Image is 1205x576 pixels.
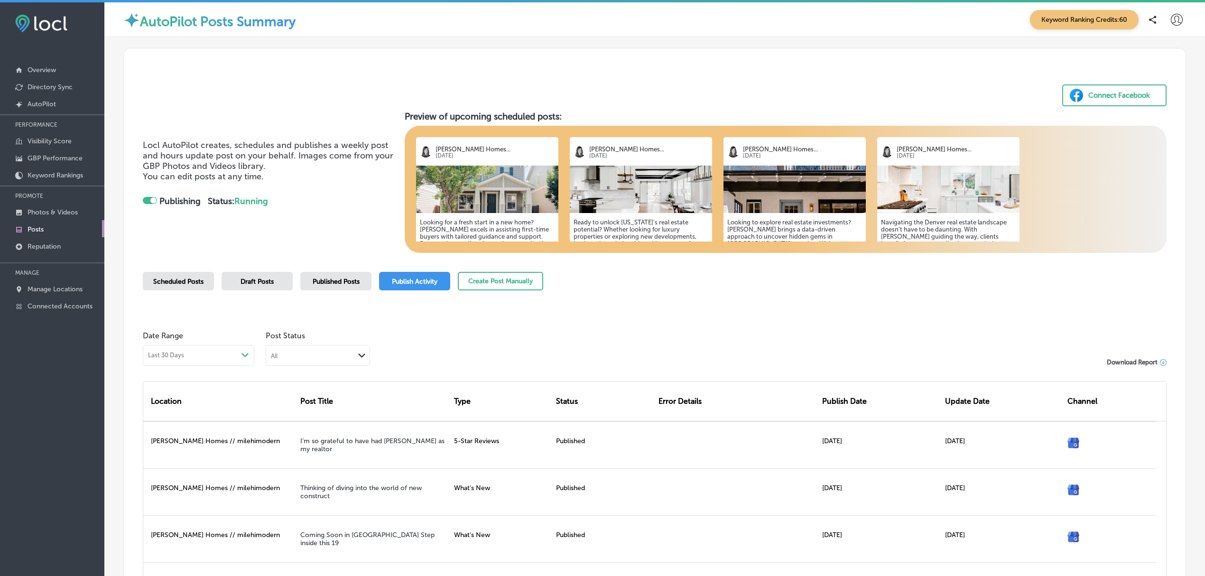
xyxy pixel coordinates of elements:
[1062,84,1167,106] button: Connect Facebook
[941,515,1064,562] div: [DATE]
[208,196,268,206] strong: Status:
[271,352,278,360] div: All
[313,278,360,286] span: Published Posts
[552,468,655,515] div: Published
[1107,359,1158,366] span: Download Report
[405,111,1167,122] h3: Preview of upcoming scheduled posts:
[723,166,866,213] img: 175442640591809f02-ebbd-445e-a52b-717ae1e2c8a5_humbolt2.jpg
[1030,10,1139,29] span: Keyword Ranking Credits: 60
[234,196,268,206] span: Running
[450,381,553,421] div: Type
[877,166,1020,213] img: 1754426427de2656cd-de24-48cb-ab60-57b7961d3d6e_kyliefitts_3216claytonstreet_17.jpg
[818,468,941,515] div: [DATE]
[143,468,297,515] div: [PERSON_NAME] Homes // milehimodern
[28,302,93,310] p: Connected Accounts
[1088,88,1150,102] div: Connect Facebook
[153,278,204,286] span: Scheduled Posts
[143,331,183,340] label: Date Range
[1064,381,1156,421] div: Channel
[818,515,941,562] div: [DATE]
[897,146,1015,153] p: [PERSON_NAME] Homes...
[15,15,67,32] img: fda3e92497d09a02dc62c9cd864e3231.png
[655,381,818,421] div: Error Details
[897,153,1015,159] p: [DATE]
[143,421,297,468] div: [PERSON_NAME] Homes // milehimodern
[570,166,712,213] img: 175442639692956a79-f290-4b1b-9edd-f3accc3ffb56_kyliefitts_2203grapest_22_1.jpg
[159,196,201,206] strong: Publishing
[589,153,708,159] p: [DATE]
[450,421,553,468] div: 5-Star Reviews
[574,146,585,158] img: logo
[28,242,61,251] p: Reputation
[28,83,73,91] p: Directory Sync
[297,381,450,421] div: Post Title
[818,381,941,421] div: Publish Date
[300,531,435,547] a: Coming Soon in [GEOGRAPHIC_DATA] Step inside this 19
[881,146,893,158] img: logo
[450,468,553,515] div: What's New
[941,421,1064,468] div: [DATE]
[300,437,445,453] a: I’m so grateful to have had [PERSON_NAME] as my realtor
[148,352,184,359] span: Last 30 Days
[458,272,543,290] button: Create Post Manually
[416,166,558,213] img: 17544263954dbe7f85-9a29-494b-b15b-832895dcc775_kyliefitts_4488sindependencect_01_1.jpg
[727,146,739,158] img: logo
[28,171,83,179] p: Keyword Rankings
[28,285,83,293] p: Manage Locations
[143,381,297,421] div: Location
[143,140,393,171] span: Locl AutoPilot creates, schedules and publishes a weekly post and hours update post on your behal...
[552,421,655,468] div: Published
[881,219,1016,297] h5: Navigating the Denver real estate landscape doesn’t have to be daunting. With [PERSON_NAME] guidi...
[266,331,370,340] span: Post Status
[552,515,655,562] div: Published
[450,515,553,562] div: What's New
[436,153,554,159] p: [DATE]
[941,468,1064,515] div: [DATE]
[28,66,56,74] p: Overview
[28,225,44,233] p: Posts
[392,278,437,286] span: Publish Activity
[28,154,83,162] p: GBP Performance
[140,14,296,29] label: AutoPilot Posts Summary
[941,381,1064,421] div: Update Date
[743,153,862,159] p: [DATE]
[28,100,56,108] p: AutoPilot
[241,278,274,286] span: Draft Posts
[436,146,554,153] p: [PERSON_NAME] Homes...
[420,219,555,290] h5: Looking for a fresh start in a new home? [PERSON_NAME] excels in assisting first-time buyers with...
[123,12,140,28] img: autopilot-icon
[574,219,708,297] h5: Ready to unlock [US_STATE]'s real estate potential? Whether looking for luxury properties or expl...
[589,146,708,153] p: [PERSON_NAME] Homes...
[743,146,862,153] p: [PERSON_NAME] Homes...
[28,137,72,145] p: Visibility Score
[300,484,422,500] a: Thinking of diving into the world of new construct
[28,208,78,216] p: Photos & Videos
[552,381,655,421] div: Status
[818,421,941,468] div: [DATE]
[143,171,264,182] span: You can edit posts at any time.
[420,146,432,158] img: logo
[143,515,297,562] div: [PERSON_NAME] Homes // milehimodern
[727,219,862,297] h5: Looking to explore real estate investments? [PERSON_NAME] brings a data-driven approach to uncove...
